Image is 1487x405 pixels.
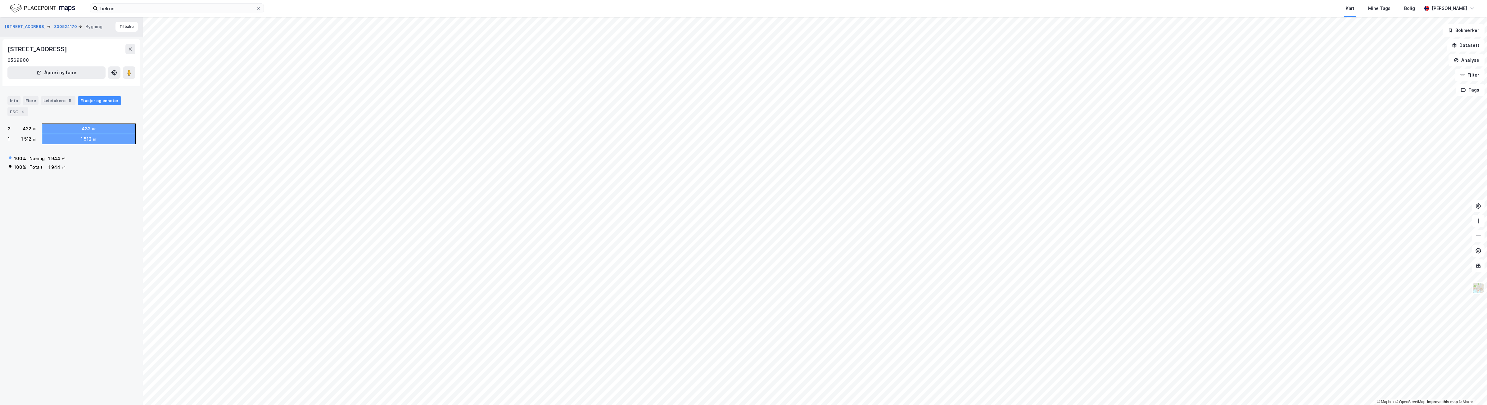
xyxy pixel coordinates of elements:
[41,96,75,105] div: Leietakere
[7,56,29,64] div: 6569900
[1404,5,1415,12] div: Bolig
[7,107,28,116] div: ESG
[80,98,119,103] div: Etasjer og enheter
[82,125,96,133] div: 432 ㎡
[48,155,66,162] div: 1 944 ㎡
[54,24,78,30] button: 300524170
[1427,400,1458,404] a: Improve this map
[81,135,97,143] div: 1 512 ㎡
[115,22,138,32] button: Tilbake
[1449,54,1485,66] button: Analyse
[7,96,20,105] div: Info
[85,23,102,30] div: Bygning
[98,4,256,13] input: Søk på adresse, matrikkel, gårdeiere, leietakere eller personer
[23,125,37,133] div: 432 ㎡
[10,3,75,14] img: logo.f888ab2527a4732fd821a326f86c7f29.svg
[1456,84,1485,96] button: Tags
[1472,282,1484,294] img: Z
[21,135,37,143] div: 1 512 ㎡
[1377,400,1394,404] a: Mapbox
[23,96,38,105] div: Eiere
[1443,24,1485,37] button: Bokmerker
[1455,69,1485,81] button: Filter
[7,66,106,79] button: Åpne i ny fane
[29,155,45,162] div: Næring
[1346,5,1354,12] div: Kart
[8,125,11,133] div: 2
[1432,5,1467,12] div: [PERSON_NAME]
[5,24,47,30] button: [STREET_ADDRESS]
[1447,39,1485,52] button: Datasett
[14,155,26,162] div: 100 %
[67,97,73,104] div: 5
[1395,400,1426,404] a: OpenStreetMap
[48,164,66,171] div: 1 944 ㎡
[1456,375,1487,405] iframe: Chat Widget
[8,135,10,143] div: 1
[20,109,26,115] div: 4
[29,164,45,171] div: Totalt
[7,44,68,54] div: [STREET_ADDRESS]
[1368,5,1390,12] div: Mine Tags
[14,164,26,171] div: 100 %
